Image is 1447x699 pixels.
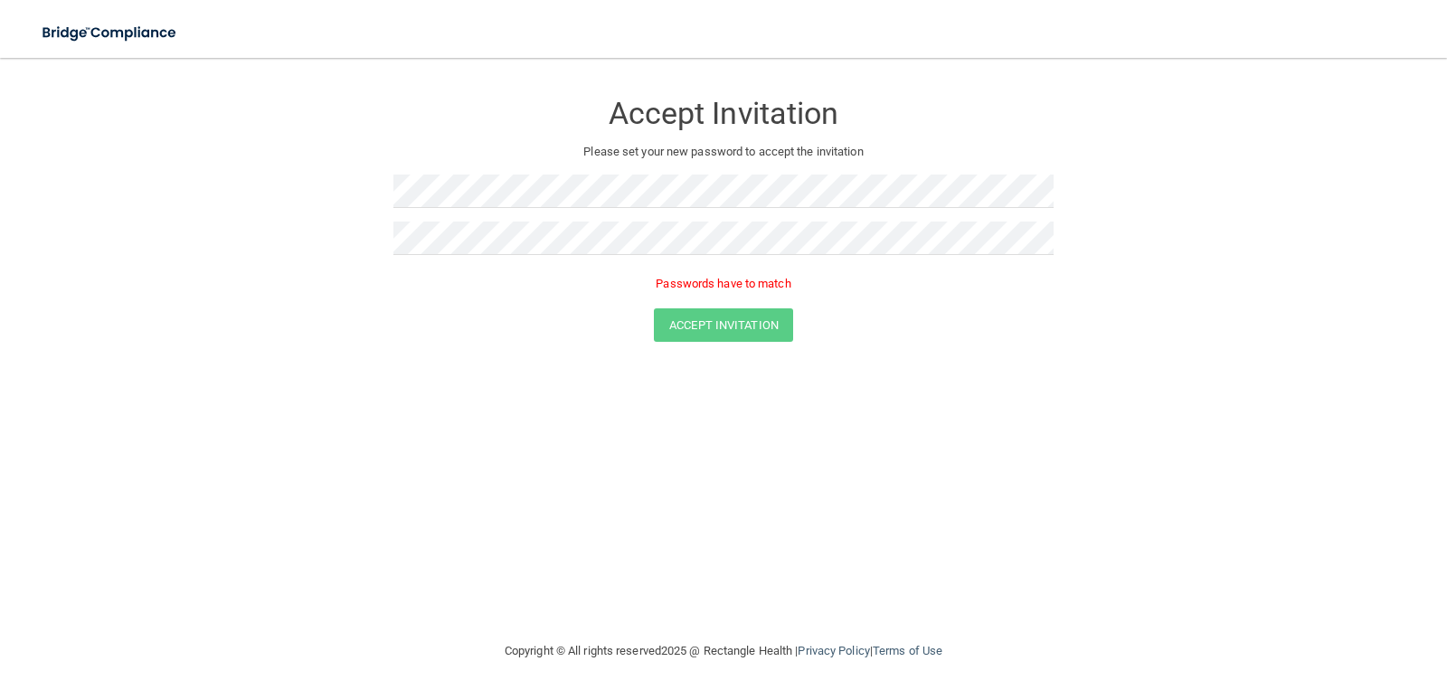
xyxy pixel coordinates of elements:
[27,14,194,52] img: bridge_compliance_login_screen.278c3ca4.svg
[407,141,1040,163] p: Please set your new password to accept the invitation
[873,644,942,657] a: Terms of Use
[393,97,1054,130] h3: Accept Invitation
[654,308,793,342] button: Accept Invitation
[393,622,1054,680] div: Copyright © All rights reserved 2025 @ Rectangle Health | |
[798,644,869,657] a: Privacy Policy
[393,273,1054,295] p: Passwords have to match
